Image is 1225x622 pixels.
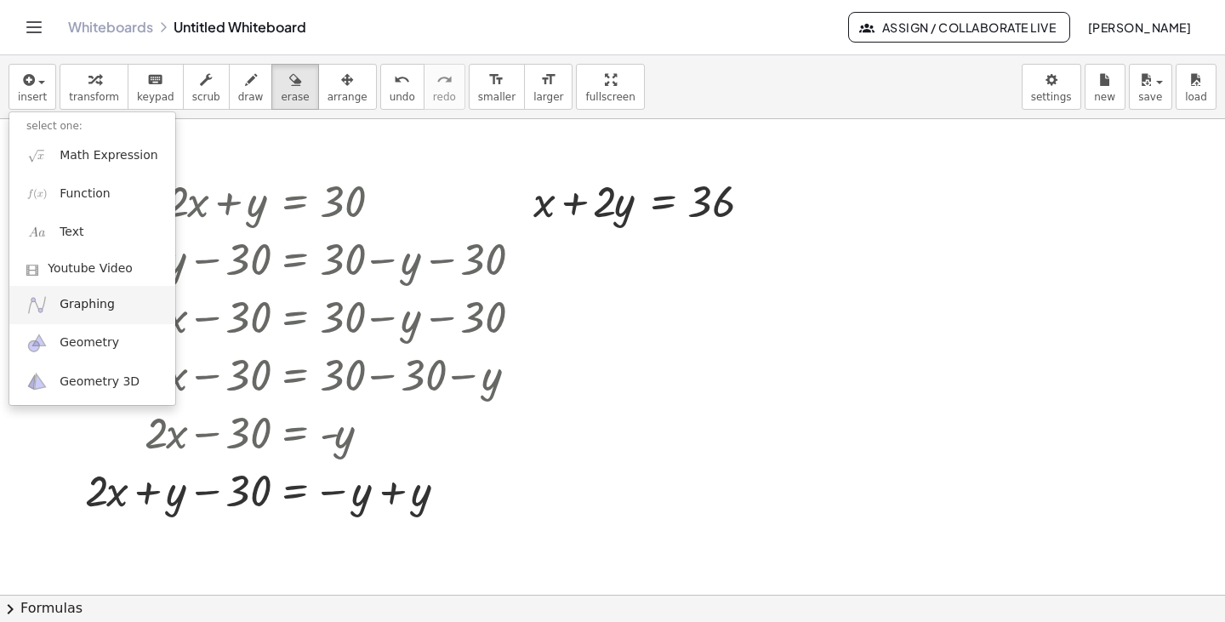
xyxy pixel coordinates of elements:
[9,362,175,401] a: Geometry 3D
[9,64,56,110] button: insert
[9,286,175,324] a: Graphing
[488,70,504,90] i: format_size
[26,294,48,316] img: ggb-graphing.svg
[9,117,175,136] li: select one:
[1185,91,1207,103] span: load
[271,64,318,110] button: erase
[60,374,140,391] span: Geometry 3D
[585,91,635,103] span: fullscreen
[281,91,309,103] span: erase
[26,145,48,166] img: sqrt_x.png
[60,64,128,110] button: transform
[137,91,174,103] span: keypad
[69,91,119,103] span: transform
[1022,64,1081,110] button: settings
[9,136,175,174] a: Math Expression
[380,64,424,110] button: undoundo
[128,64,184,110] button: keyboardkeypad
[328,91,367,103] span: arrange
[1138,91,1162,103] span: save
[533,91,563,103] span: larger
[26,333,48,354] img: ggb-geometry.svg
[26,183,48,204] img: f_x.png
[9,174,175,213] a: Function
[540,70,556,90] i: format_size
[60,334,119,351] span: Geometry
[524,64,573,110] button: format_sizelarger
[26,222,48,243] img: Aa.png
[68,19,153,36] a: Whiteboards
[60,224,83,241] span: Text
[433,91,456,103] span: redo
[9,252,175,286] a: Youtube Video
[18,91,47,103] span: insert
[1085,64,1125,110] button: new
[848,12,1070,43] button: Assign / Collaborate Live
[863,20,1056,35] span: Assign / Collaborate Live
[478,91,516,103] span: smaller
[60,296,115,313] span: Graphing
[1087,20,1191,35] span: [PERSON_NAME]
[469,64,525,110] button: format_sizesmaller
[60,147,157,164] span: Math Expression
[390,91,415,103] span: undo
[576,64,644,110] button: fullscreen
[318,64,377,110] button: arrange
[394,70,410,90] i: undo
[183,64,230,110] button: scrub
[26,371,48,392] img: ggb-3d.svg
[147,70,163,90] i: keyboard
[1031,91,1072,103] span: settings
[60,185,111,203] span: Function
[424,64,465,110] button: redoredo
[192,91,220,103] span: scrub
[229,64,273,110] button: draw
[1074,12,1205,43] button: [PERSON_NAME]
[1094,91,1115,103] span: new
[1176,64,1216,110] button: load
[9,214,175,252] a: Text
[238,91,264,103] span: draw
[20,14,48,41] button: Toggle navigation
[436,70,453,90] i: redo
[48,260,133,277] span: Youtube Video
[9,324,175,362] a: Geometry
[1129,64,1172,110] button: save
